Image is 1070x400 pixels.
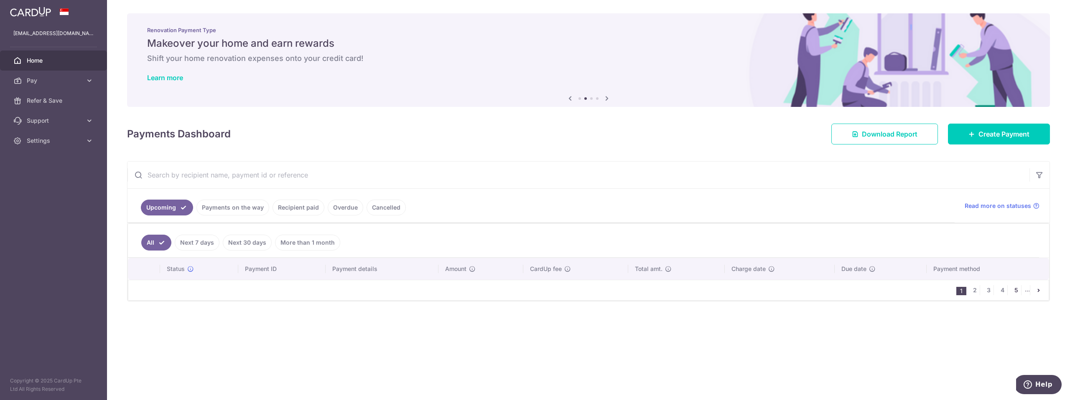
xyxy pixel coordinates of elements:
[147,37,1030,50] h5: Makeover your home and earn rewards
[127,127,231,142] h4: Payments Dashboard
[27,56,82,65] span: Home
[965,202,1039,210] a: Read more on statuses
[147,53,1030,63] h6: Shift your home renovation expenses onto your credit card!
[1016,375,1062,396] iframe: Opens a widget where you can find more information
[956,287,966,295] li: 1
[731,265,766,273] span: Charge date
[147,73,183,82] a: Learn more
[141,200,193,215] a: Upcoming
[978,129,1029,139] span: Create Payment
[127,13,1050,107] img: Renovation banner
[530,265,562,273] span: CardUp fee
[275,235,340,251] a: More than 1 month
[27,116,82,125] span: Support
[13,29,94,38] p: [EMAIL_ADDRESS][DOMAIN_NAME]
[328,200,363,215] a: Overdue
[273,200,324,215] a: Recipient paid
[948,124,1050,144] a: Create Payment
[141,235,171,251] a: All
[10,7,51,17] img: CardUp
[147,27,1030,33] p: Renovation Payment Type
[841,265,866,273] span: Due date
[970,285,980,295] a: 2
[196,200,269,215] a: Payments on the way
[326,258,438,280] th: Payment details
[167,265,185,273] span: Status
[367,200,406,215] a: Cancelled
[27,96,82,105] span: Refer & Save
[983,285,994,295] a: 3
[965,202,1031,210] span: Read more on statuses
[831,124,938,144] a: Download Report
[997,285,1007,295] a: 4
[956,280,1049,300] nav: pager
[1011,285,1021,295] a: 5
[27,76,82,85] span: Pay
[238,258,325,280] th: Payment ID
[27,137,82,145] span: Settings
[635,265,662,273] span: Total amt.
[127,162,1029,188] input: Search by recipient name, payment id or reference
[862,129,917,139] span: Download Report
[223,235,272,251] a: Next 30 days
[175,235,219,251] a: Next 7 days
[927,258,1049,280] th: Payment method
[1025,285,1030,295] li: ...
[445,265,466,273] span: Amount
